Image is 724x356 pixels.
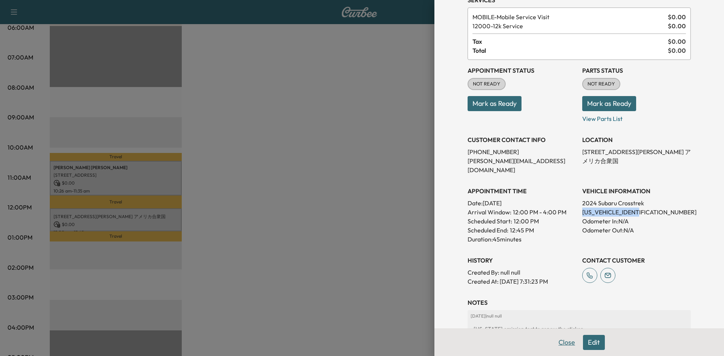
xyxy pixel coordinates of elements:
p: Scheduled Start: [468,217,512,226]
button: Mark as Ready [582,96,636,111]
p: 2024 Subaru Crosstrek [582,199,691,208]
p: Arrival Window: [468,208,576,217]
p: [STREET_ADDRESS][PERSON_NAME] アメリカ合衆国 [582,147,691,165]
p: View Parts List [582,111,691,123]
div: [US_STATE] emission test to renew the sticker. [471,322,688,336]
span: $ 0.00 [668,21,686,31]
p: 12:45 PM [510,226,534,235]
span: Total [472,46,668,55]
h3: VEHICLE INFORMATION [582,186,691,196]
button: Close [554,335,580,350]
p: [US_VEHICLE_IDENTIFICATION_NUMBER] [582,208,691,217]
p: Odometer Out: N/A [582,226,691,235]
span: NOT READY [583,80,620,88]
p: Duration: 45 minutes [468,235,576,244]
p: [PHONE_NUMBER] [468,147,576,156]
h3: LOCATION [582,135,691,144]
p: 12:00 PM [514,217,539,226]
h3: CONTACT CUSTOMER [582,256,691,265]
p: Odometer In: N/A [582,217,691,226]
h3: NOTES [468,298,691,307]
p: [DATE] | null null [471,313,688,319]
h3: History [468,256,576,265]
p: Created At : [DATE] 7:31:23 PM [468,277,576,286]
span: $ 0.00 [668,37,686,46]
span: 12k Service [472,21,665,31]
span: $ 0.00 [668,12,686,21]
span: Mobile Service Visit [472,12,665,21]
p: Scheduled End: [468,226,508,235]
span: 12:00 PM - 4:00 PM [513,208,566,217]
p: Date: [DATE] [468,199,576,208]
button: Mark as Ready [468,96,522,111]
span: Tax [472,37,668,46]
h3: CUSTOMER CONTACT INFO [468,135,576,144]
span: NOT READY [468,80,505,88]
button: Edit [583,335,605,350]
h3: APPOINTMENT TIME [468,186,576,196]
p: Created By : null null [468,268,576,277]
p: [PERSON_NAME][EMAIL_ADDRESS][DOMAIN_NAME] [468,156,576,174]
h3: Appointment Status [468,66,576,75]
span: $ 0.00 [668,46,686,55]
h3: Parts Status [582,66,691,75]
